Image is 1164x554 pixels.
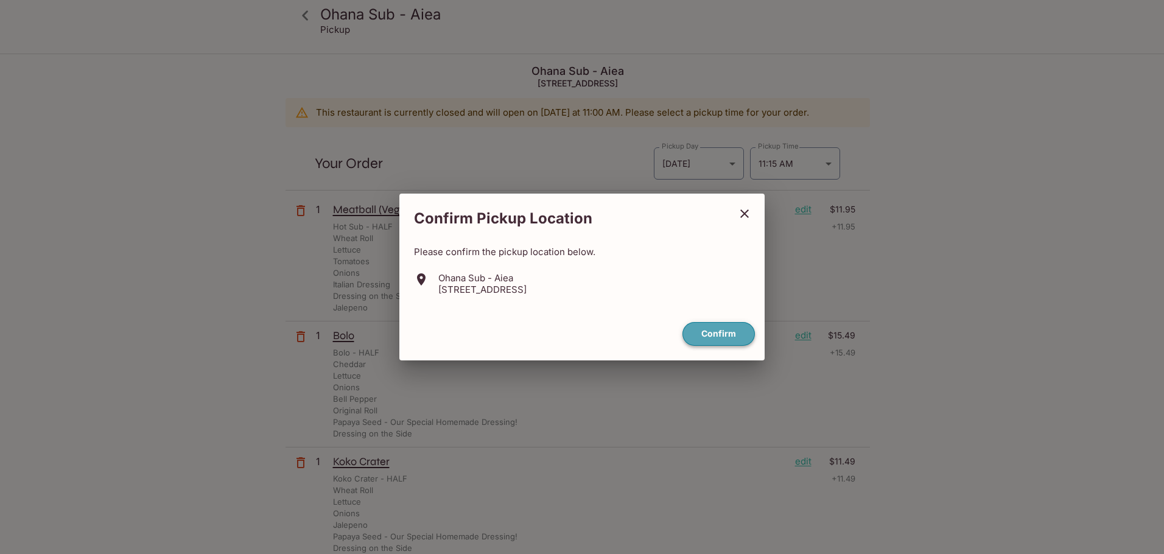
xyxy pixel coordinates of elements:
[414,246,750,258] p: Please confirm the pickup location below.
[729,198,760,229] button: close
[438,272,527,284] p: Ohana Sub - Aiea
[682,322,755,346] button: confirm
[399,203,729,234] h2: Confirm Pickup Location
[438,284,527,295] p: [STREET_ADDRESS]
